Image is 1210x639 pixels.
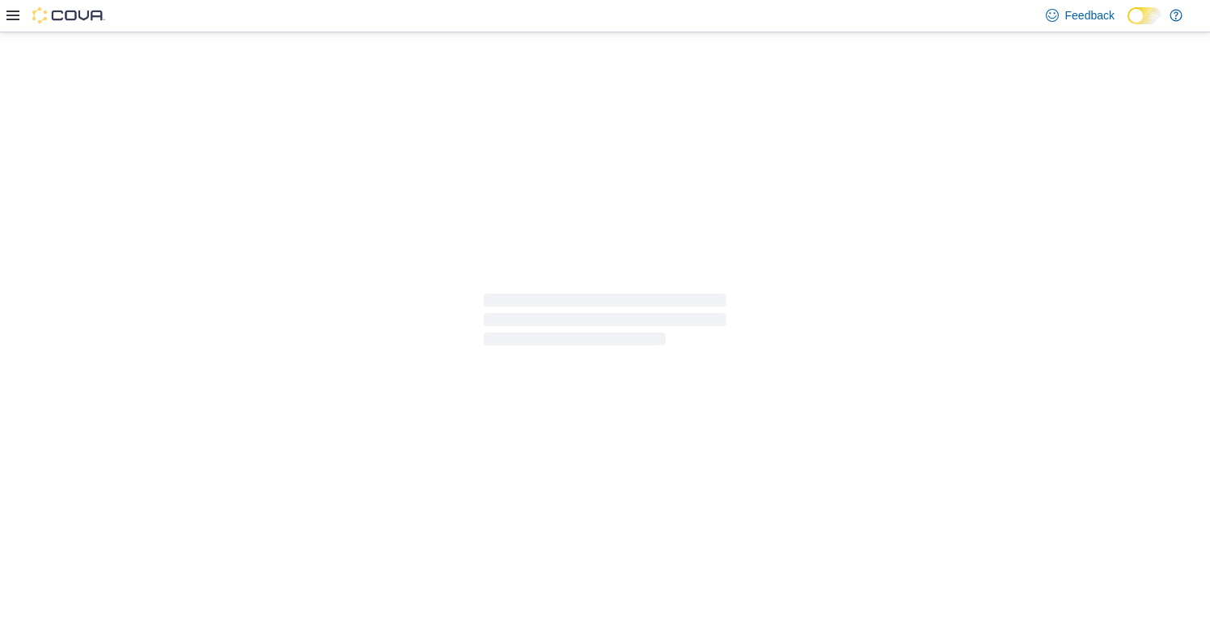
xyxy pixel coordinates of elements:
span: Dark Mode [1127,24,1128,25]
img: Cova [32,7,105,23]
input: Dark Mode [1127,7,1161,24]
span: Loading [484,297,726,349]
span: Feedback [1065,7,1115,23]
